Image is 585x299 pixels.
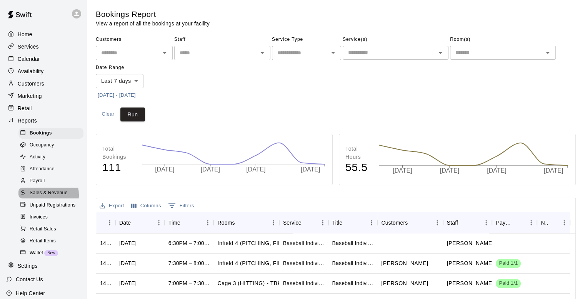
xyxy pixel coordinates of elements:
[18,176,83,186] div: Payroll
[213,212,279,233] div: Rooms
[159,47,170,58] button: Open
[343,34,448,46] span: Service(s)
[332,279,374,287] div: Baseball Individual HITTING - 30 minutes
[6,115,80,126] a: Reports
[6,29,80,40] a: Home
[119,212,131,233] div: Date
[18,262,38,270] p: Settings
[30,177,45,185] span: Payroll
[6,102,80,114] a: Retail
[119,239,137,247] div: Tue, Sep 16, 2025
[98,200,126,212] button: Export
[366,217,377,228] button: Menu
[18,187,87,199] a: Sales & Revenue
[18,224,83,235] div: Retail Sales
[100,217,111,228] button: Sort
[30,202,75,209] span: Unpaid Registrations
[525,217,537,228] button: Menu
[458,217,469,228] button: Sort
[217,239,351,247] p: Infield 4 (PITCHING, FIELDING, CATCHING) - TBK
[342,217,353,228] button: Sort
[6,53,80,65] div: Calendar
[96,212,115,233] div: ID
[279,212,328,233] div: Service
[30,213,48,221] span: Invoices
[332,212,343,233] div: Title
[558,217,570,228] button: Menu
[283,239,325,247] div: Baseball Individual HITTING - 30 minutes
[201,166,220,173] tspan: [DATE]
[317,217,328,228] button: Menu
[443,212,492,233] div: Staff
[381,279,428,287] p: Elijah Craft
[246,166,265,173] tspan: [DATE]
[257,47,268,58] button: Open
[18,117,37,124] p: Reports
[30,165,55,173] span: Attendance
[302,217,312,228] button: Sort
[393,167,412,174] tspan: [DATE]
[345,145,371,161] p: Total Hours
[381,259,428,267] p: Matthew Eshelman
[268,217,279,228] button: Menu
[18,30,32,38] p: Home
[18,235,87,247] a: Retail Items
[492,212,537,233] div: Payment
[496,212,515,233] div: Payment
[30,141,54,149] span: Occupancy
[115,212,165,233] div: Date
[18,80,44,87] p: Customers
[202,217,213,228] button: Menu
[496,280,521,287] span: Paid 1/1
[30,129,52,137] span: Bookings
[18,175,87,187] a: Payroll
[96,34,173,46] span: Customers
[6,78,80,89] a: Customers
[328,47,338,58] button: Open
[131,217,142,228] button: Sort
[447,239,494,247] p: Bradlee Fuhrhop
[450,34,556,46] span: Room(s)
[30,189,68,197] span: Sales & Revenue
[30,237,56,245] span: Retail Items
[100,279,112,287] div: 1432060
[120,108,145,122] button: Run
[30,249,43,257] span: Wallet
[283,212,302,233] div: Service
[542,47,553,58] button: Open
[18,43,39,50] p: Services
[217,212,235,233] div: Rooms
[6,66,80,77] a: Availability
[18,163,87,175] a: Attendance
[174,34,270,46] span: Staff
[6,41,80,52] a: Services
[18,127,87,139] a: Bookings
[377,212,443,233] div: Customers
[301,166,320,173] tspan: [DATE]
[332,239,374,247] div: Baseball Individual HITTING - 30 minutes
[18,199,87,211] a: Unpaid Registrations
[96,89,138,101] button: [DATE] - [DATE]
[155,166,174,173] tspan: [DATE]
[30,153,45,161] span: Activity
[180,217,191,228] button: Sort
[408,217,418,228] button: Sort
[18,140,83,151] div: Occupancy
[548,217,558,228] button: Sort
[18,211,87,223] a: Invoices
[96,62,163,74] span: Date Range
[18,200,83,211] div: Unpaid Registrations
[283,259,325,267] div: Baseball Individual FIELDING - 30 minutes
[332,259,374,267] div: Baseball Individual FIELDING - 30 minutes
[6,90,80,102] a: Marketing
[440,167,459,174] tspan: [DATE]
[168,212,180,233] div: Time
[18,164,83,175] div: Attendance
[447,212,458,233] div: Staff
[381,212,408,233] div: Customers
